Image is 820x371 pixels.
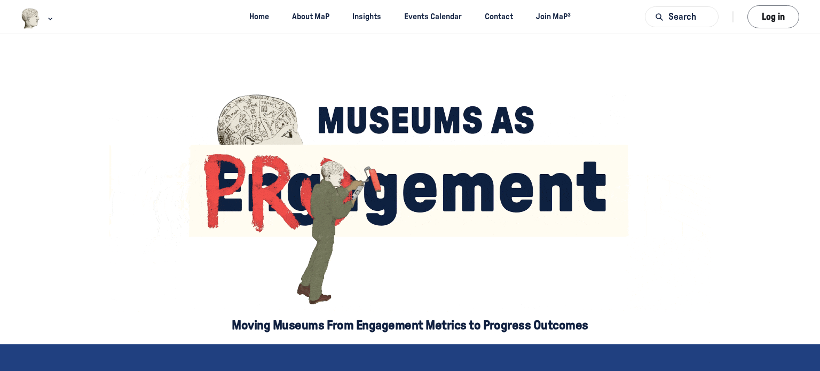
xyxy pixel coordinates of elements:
button: Log in [746,5,800,29]
a: Home [240,7,278,27]
a: Events Calendar [395,7,471,27]
a: Contact [476,7,523,27]
img: Museums as Progress logo [21,8,41,29]
h5: Moving Museums From Engagement Metrics to Progress Outcomes [232,318,588,334]
a: Join MaP³ [527,7,580,27]
a: Insights [343,7,391,27]
a: About MaP [283,7,339,27]
button: Search [645,6,719,27]
button: Museums as Progress logo [21,7,56,30]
